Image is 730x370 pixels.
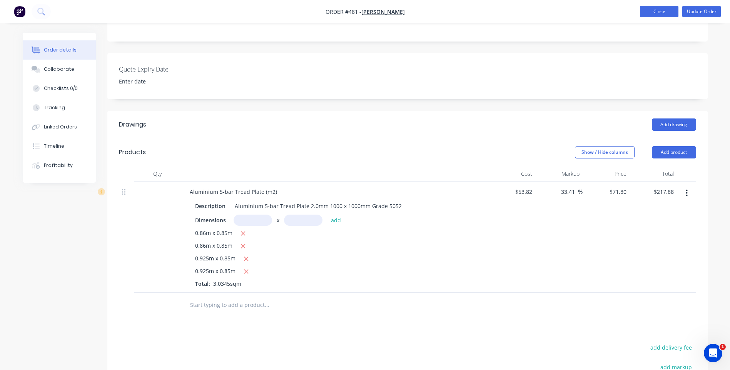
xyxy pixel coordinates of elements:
[184,186,283,197] div: Aluminium 5-bar Tread Plate (m2)
[23,98,96,117] button: Tracking
[327,215,345,225] button: add
[488,166,536,182] div: Cost
[583,166,630,182] div: Price
[44,143,64,150] div: Timeline
[23,79,96,98] button: Checklists 0/0
[640,6,678,17] button: Close
[119,65,215,74] label: Quote Expiry Date
[195,242,232,251] span: 0.86m x 0.85m
[682,6,721,17] button: Update Order
[232,200,405,212] div: Aluminium 5-bar Tread Plate 2.0mm 1000 x 1000mm Grade 5052
[720,344,726,350] span: 1
[119,148,146,157] div: Products
[646,342,696,353] button: add delivery fee
[23,156,96,175] button: Profitability
[134,166,180,182] div: Qty
[23,60,96,79] button: Collaborate
[44,66,74,73] div: Collaborate
[195,280,210,287] span: Total:
[361,8,405,15] a: [PERSON_NAME]
[652,118,696,131] button: Add drawing
[23,40,96,60] button: Order details
[195,267,236,277] span: 0.925m x 0.85m
[23,137,96,156] button: Timeline
[195,229,232,238] span: 0.86m x 0.85m
[44,47,77,53] div: Order details
[14,6,25,17] img: Factory
[535,166,583,182] div: Markup
[44,104,65,111] div: Tracking
[578,187,583,196] span: %
[652,146,696,158] button: Add product
[44,85,78,92] div: Checklists 0/0
[119,120,146,129] div: Drawings
[326,8,361,15] span: Order #481 -
[192,200,229,212] div: Description
[630,166,677,182] div: Total
[704,344,722,362] iframe: Intercom live chat
[44,123,77,130] div: Linked Orders
[277,216,279,224] span: x
[114,76,209,87] input: Enter date
[23,117,96,137] button: Linked Orders
[210,280,244,287] span: 3.0345sqm
[195,216,226,224] span: Dimensions
[575,146,635,158] button: Show / Hide columns
[195,254,236,264] span: 0.925m x 0.85m
[190,297,344,313] input: Start typing to add a product...
[44,162,73,169] div: Profitability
